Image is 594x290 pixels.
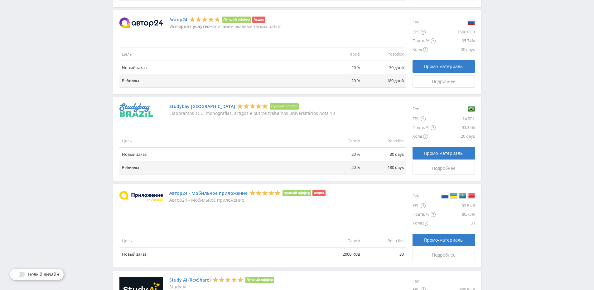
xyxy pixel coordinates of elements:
[436,28,475,37] div: 1500 RUB
[119,234,319,248] td: Цель
[413,234,475,246] a: Промо-материалы
[363,248,406,261] td: 30
[436,123,475,132] div: 95.32%
[432,253,456,258] span: Подробнее
[169,198,326,203] p: Автор24 - Мобильное приложение
[413,190,436,201] div: Гео
[119,191,163,201] img: Автор24 - Мобильное приложение
[363,61,406,74] td: 30 дней
[413,115,436,123] div: EPL
[169,111,335,116] p: Elaboramos TCC, monografias, artigos e outros trabalhos universitários nota 10
[319,61,363,74] td: 20 %
[436,37,475,45] div: 95.74%
[363,234,406,248] td: Postclick
[413,103,436,115] div: Гео
[28,272,59,277] span: Новый дизайн
[363,161,406,174] td: 180 days
[319,134,363,148] td: Тариф
[424,64,464,69] span: Промо-материалы
[413,60,475,73] a: Промо-материалы
[189,16,220,22] div: 5 Stars
[245,277,274,283] li: Лучший оффер
[119,74,319,87] td: Ребиллы
[436,132,475,141] div: 20 days
[363,47,406,61] td: Postclick
[119,148,319,161] td: Новый заказ
[432,166,456,171] span: Подробнее
[413,219,436,228] div: Холд
[413,210,436,219] div: Подтв. %
[119,248,319,261] td: Новый заказ
[169,284,274,289] p: Study AI
[319,74,363,87] td: 20 %
[312,190,325,196] li: Акция
[363,74,406,87] td: 180 дней
[436,210,475,219] div: 80.75%
[319,161,363,174] td: 20 %
[212,276,244,283] div: 5 Stars
[436,219,475,228] div: 30
[319,47,363,61] td: Тариф
[249,189,281,196] div: 5 Stars
[413,123,436,132] div: Подтв. %
[119,47,319,61] td: Цель
[119,61,319,74] td: Новый заказ
[169,278,210,283] a: Study AI (RevShare)
[413,132,436,141] div: Холд
[169,191,248,196] a: Автор24 - Мобильное приложение
[283,190,311,196] li: Лучший оффер
[119,134,319,148] td: Цель
[413,17,436,28] div: Гео
[413,201,436,210] div: EPL
[363,134,406,148] td: Postclick
[270,103,299,110] li: Лучший оффер
[432,79,456,84] span: Подробнее
[436,115,475,123] div: 14 BRL
[436,45,475,54] div: 20 days
[119,161,319,174] td: Ребиллы
[319,234,363,248] td: Тариф
[169,23,209,29] strong: Интернет услуги:
[413,75,475,88] a: Подробнее
[169,17,187,22] a: Автор24
[436,201,475,210] div: 53 RUB
[119,103,153,117] img: Studybay Brazil
[413,162,475,174] a: Подробнее
[119,17,163,28] img: Автор24
[169,24,281,29] p: Написание академических работ
[424,151,464,156] span: Промо-материалы
[252,17,265,23] li: Акция
[413,37,436,45] div: Подтв. %
[319,248,363,261] td: 2000 RUB
[424,238,464,243] span: Промо-материалы
[413,45,436,54] div: Холд
[222,17,251,23] li: Лучший оффер
[413,147,475,160] a: Промо-материалы
[169,104,235,109] a: Studybay [GEOGRAPHIC_DATA]
[363,148,406,161] td: 30 days
[413,277,436,285] div: Гео
[319,148,363,161] td: 20 %
[413,249,475,261] a: Подробнее
[237,103,268,109] div: 5 Stars
[413,28,436,37] div: EPS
